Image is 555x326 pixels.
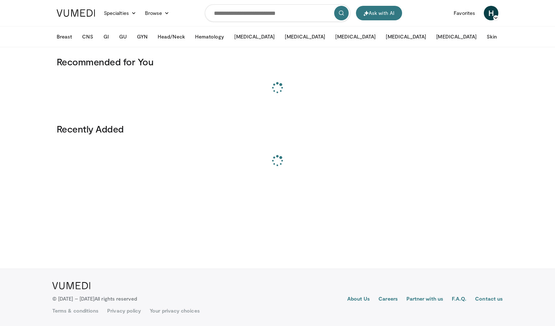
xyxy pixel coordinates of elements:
button: Skin [482,29,501,44]
button: Head/Neck [153,29,189,44]
a: Specialties [100,6,141,20]
a: Favorites [449,6,479,20]
input: Search topics, interventions [205,4,350,22]
a: H [484,6,498,20]
p: © [DATE] – [DATE] [52,295,137,302]
a: Your privacy choices [150,307,199,314]
button: [MEDICAL_DATA] [432,29,481,44]
a: Privacy policy [107,307,141,314]
a: About Us [347,295,370,304]
a: Contact us [475,295,503,304]
button: Ask with AI [356,6,402,20]
img: VuMedi Logo [52,282,90,289]
button: CNS [78,29,97,44]
a: Terms & conditions [52,307,98,314]
button: GU [115,29,131,44]
button: [MEDICAL_DATA] [280,29,329,44]
a: F.A.Q. [452,295,466,304]
button: [MEDICAL_DATA] [331,29,380,44]
span: All rights reserved [94,296,137,302]
a: Careers [378,295,398,304]
h3: Recommended for You [57,56,498,68]
button: [MEDICAL_DATA] [230,29,279,44]
button: GI [99,29,113,44]
button: Hematology [191,29,229,44]
button: GYN [133,29,152,44]
a: Partner with us [406,295,443,304]
button: [MEDICAL_DATA] [381,29,430,44]
button: Breast [52,29,76,44]
a: Browse [141,6,174,20]
img: VuMedi Logo [57,9,95,17]
h3: Recently Added [57,123,498,135]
